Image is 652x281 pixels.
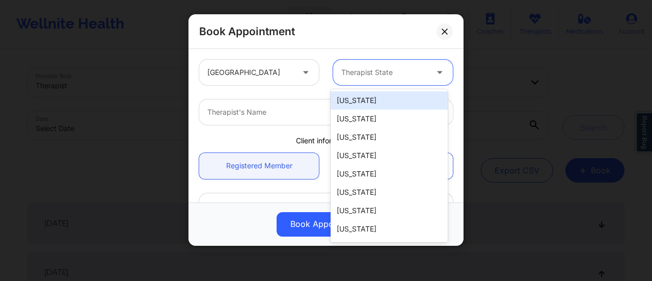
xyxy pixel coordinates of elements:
[331,183,448,201] div: [US_STATE]
[331,146,448,165] div: [US_STATE]
[192,136,460,146] div: Client information:
[331,165,448,183] div: [US_STATE]
[331,91,448,110] div: [US_STATE]
[277,212,375,237] button: Book Appointment
[331,201,448,220] div: [US_STATE]
[199,153,319,179] a: Registered Member
[331,220,448,238] div: [US_STATE]
[207,60,293,85] div: [GEOGRAPHIC_DATA]
[331,110,448,128] div: [US_STATE]
[331,128,448,146] div: [US_STATE]
[199,24,295,38] h2: Book Appointment
[331,238,448,267] div: [US_STATE][GEOGRAPHIC_DATA]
